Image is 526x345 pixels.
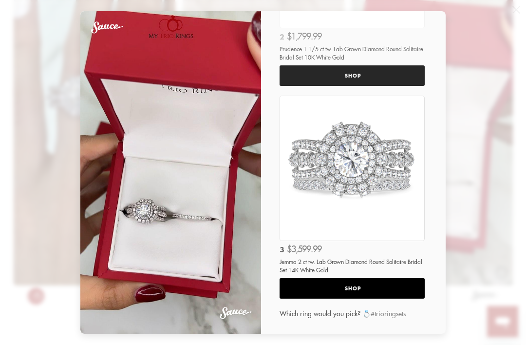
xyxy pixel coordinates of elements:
[280,32,284,41] span: 2
[287,31,321,42] span: $1,799.99
[273,89,432,248] img: BR1423W-L070-F__56960.1742389823.jpg
[371,309,406,318] span: #trioringsets
[280,65,425,86] a: SHOP
[280,245,284,254] span: 3
[220,307,251,319] a: Social Commerce & Shoppable galleries powered by Sauce
[343,278,363,299] span: SHOP
[280,278,425,299] a: SHOP
[280,45,425,61] div: Prudence 1 1/5 ct tw. Lab Grown Diamond Round Solitaire Bridal Set 10K White Gold
[280,308,431,334] div: Which ring would you pick? 💍
[287,244,321,255] span: $3,599.99
[343,65,363,86] span: SHOP
[280,258,425,274] div: Jemma 2 ct tw. Lab Grown Diamond Round Solitaire Bridal Set 14K White Gold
